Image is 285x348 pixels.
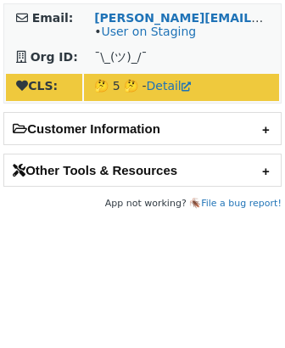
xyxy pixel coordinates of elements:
[31,50,78,64] strong: Org ID:
[32,11,74,25] strong: Email:
[16,79,58,93] strong: CLS:
[147,79,191,93] a: Detail
[4,113,281,144] h2: Customer Information
[3,195,282,212] footer: App not working? 🪳
[94,50,147,64] span: ¯\_(ツ)_/¯
[84,74,279,101] td: 🤔 5 🤔 -
[101,25,196,38] a: User on Staging
[201,198,282,209] a: File a bug report!
[94,25,196,38] span: •
[4,154,281,186] h2: Other Tools & Resources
